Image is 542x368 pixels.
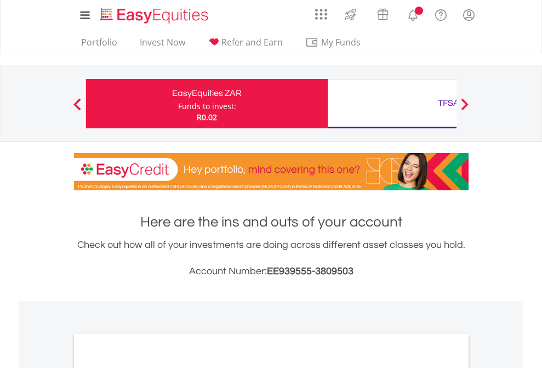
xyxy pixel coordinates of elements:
a: Invest Now [135,37,190,54]
button: Previous [66,104,88,115]
div: Funds to invest: [178,101,236,112]
span: Refer and Earn [221,36,283,48]
div: EasyEquities ZAR [93,86,321,101]
h1: Here are the ins and outs of your account [74,212,469,232]
a: Refer and Earn [203,37,287,54]
a: AppsGrid [308,3,334,20]
img: vouchers-v2.svg [374,5,392,23]
a: Home page [96,3,213,25]
span: EE939555-3809503 [267,266,353,276]
div: Check out how all of your investments are doing across different asset classes you hold. [74,237,469,279]
h3: Account Number: [74,264,469,279]
a: My Profile [455,3,483,27]
span: R0.02 [197,112,217,122]
img: EasyCredit Promotion Banner [74,153,469,190]
span: My Funds [305,35,377,49]
a: Notifications [399,3,427,25]
a: FAQ's and Support [427,3,455,25]
a: Portfolio [77,37,122,54]
img: EasyEquities_Logo.png [98,7,213,25]
button: Next [454,104,476,115]
img: thrive-v2.svg [341,5,360,23]
img: grid-menu-icon.svg [315,8,327,20]
a: Vouchers [367,3,399,23]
